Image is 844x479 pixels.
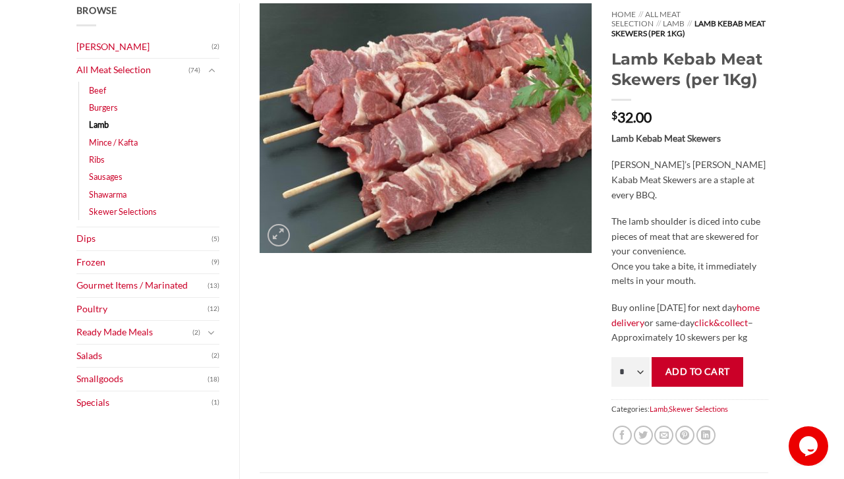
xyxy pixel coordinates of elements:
img: Lamb Kebab Meat Skewers (per 1Kg) [260,3,592,253]
span: // [656,18,661,28]
a: Lamb [89,116,109,133]
a: Share on Facebook [613,426,632,445]
span: // [638,9,643,19]
p: [PERSON_NAME]’s [PERSON_NAME] Kabab Meat Skewers are a staple at every BBQ. [611,157,768,202]
a: All Meat Selection [76,59,189,82]
a: Email to a Friend [654,426,673,445]
a: Share on LinkedIn [696,426,716,445]
a: Mince / Kafta [89,134,138,151]
p: Buy online [DATE] for next day or same-day – Approximately 10 skewers per kg [611,300,768,345]
a: Specials [76,391,212,414]
button: Toggle [204,63,219,78]
span: (2) [211,37,219,57]
a: Skewer Selections [669,405,728,413]
a: Ready Made Meals [76,321,193,344]
a: Skewer Selections [89,203,157,220]
a: Lamb [663,18,685,28]
span: (13) [208,276,219,296]
span: // [687,18,692,28]
a: home delivery [611,302,760,328]
a: Burgers [89,99,118,116]
a: Salads [76,345,212,368]
span: (9) [211,252,219,272]
span: $ [611,110,617,121]
span: (74) [188,61,200,80]
a: Pin on Pinterest [675,426,694,445]
a: Dips [76,227,212,250]
a: Gourmet Items / Marinated [76,274,208,297]
span: (2) [192,323,200,343]
a: Home [611,9,636,19]
p: The lamb shoulder is diced into cube pieces of meat that are skewered for your convenience. Once ... [611,214,768,289]
a: Poultry [76,298,208,321]
span: (12) [208,299,219,319]
span: Browse [76,5,117,16]
span: (5) [211,229,219,249]
a: click&collect [694,317,748,328]
span: (18) [208,370,219,389]
span: Categories: , [611,399,768,418]
iframe: chat widget [789,426,831,466]
span: (2) [211,346,219,366]
a: Shawarma [89,186,127,203]
h1: Lamb Kebab Meat Skewers (per 1Kg) [611,49,768,90]
a: Zoom [267,224,290,246]
a: Smallgoods [76,368,208,391]
button: Add to cart [652,357,743,387]
a: Share on Twitter [634,426,653,445]
a: Beef [89,82,106,99]
strong: Lamb Kebab Meat Skewers [611,132,721,144]
span: Lamb Kebab Meat Skewers (per 1Kg) [611,18,765,38]
a: Sausages [89,168,123,185]
a: Frozen [76,251,212,274]
a: [PERSON_NAME] [76,36,212,59]
button: Toggle [204,325,219,340]
span: (1) [211,393,219,412]
bdi: 32.00 [611,109,652,125]
a: Lamb [650,405,667,413]
a: Ribs [89,151,105,168]
a: All Meat Selection [611,9,681,28]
